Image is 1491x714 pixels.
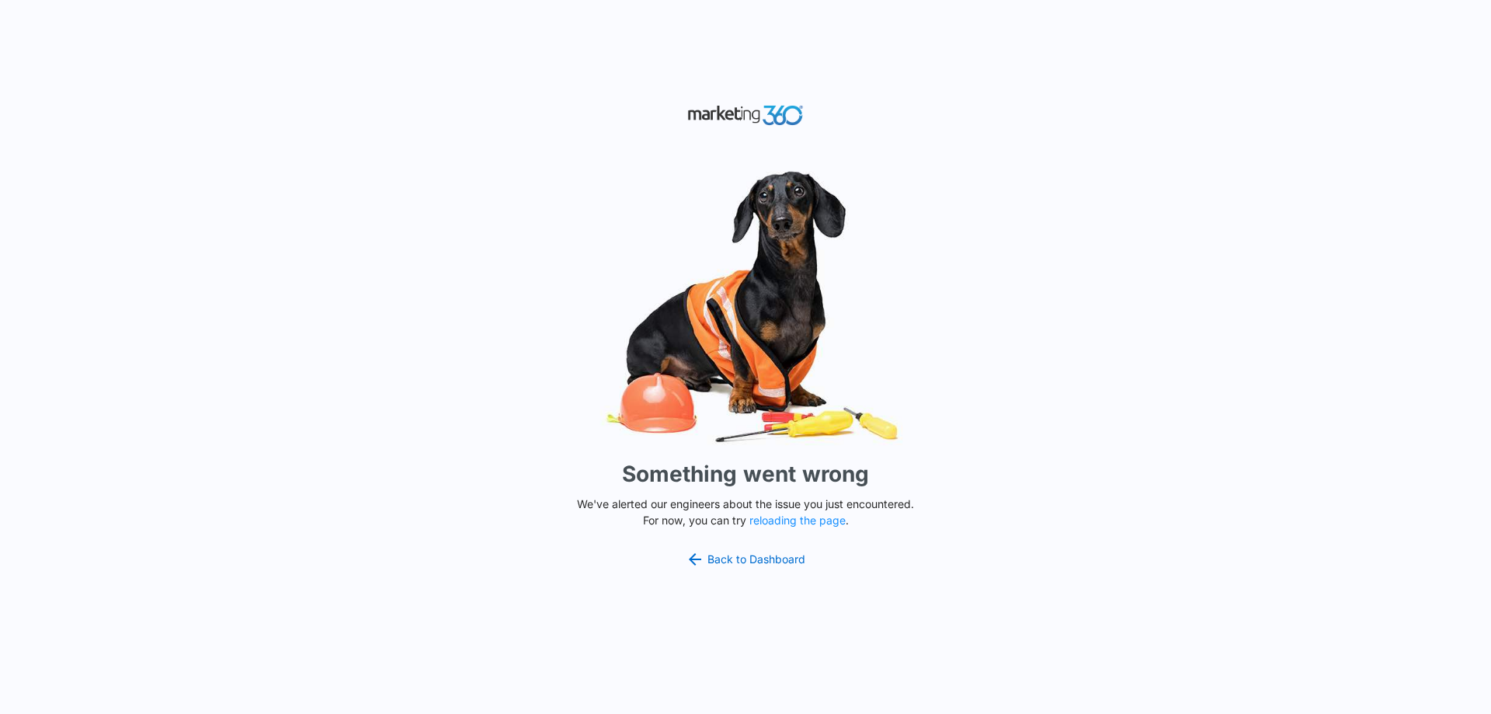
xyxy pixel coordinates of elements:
[687,102,804,129] img: Marketing 360 Logo
[513,162,978,451] img: Sad Dog
[571,496,920,528] p: We've alerted our engineers about the issue you just encountered. For now, you can try .
[749,514,846,527] button: reloading the page
[686,550,805,569] a: Back to Dashboard
[622,458,869,490] h1: Something went wrong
